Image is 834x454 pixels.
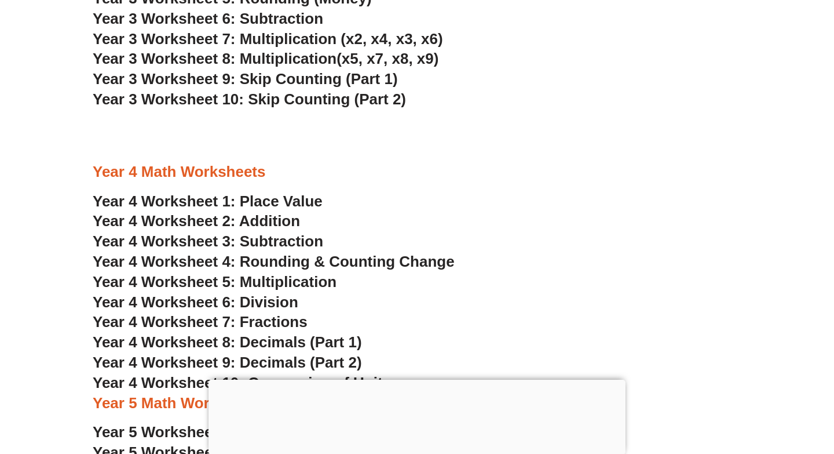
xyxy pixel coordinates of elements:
[93,212,300,230] a: Year 4 Worksheet 2: Addition
[93,10,323,27] a: Year 3 Worksheet 6: Subtraction
[209,380,625,452] iframe: Advertisement
[93,233,323,250] a: Year 4 Worksheet 3: Subtraction
[93,50,336,67] span: Year 3 Worksheet 8: Multiplication
[93,423,412,441] a: Year 5 Worksheet 1: Place Value & Rounding
[93,333,362,351] a: Year 4 Worksheet 8: Decimals (Part 1)
[93,162,741,182] h3: Year 4 Math Worksheets
[776,398,834,454] iframe: Chat Widget
[93,253,455,270] a: Year 4 Worksheet 4: Rounding & Counting Change
[93,374,383,391] a: Year 4 Worksheet 10: Conversion of Unit
[93,30,443,48] a: Year 3 Worksheet 7: Multiplication (x2, x4, x3, x6)
[93,50,438,67] a: Year 3 Worksheet 8: Multiplication(x5, x7, x8, x9)
[93,273,336,290] a: Year 4 Worksheet 5: Multiplication
[93,293,298,311] a: Year 4 Worksheet 6: Division
[93,313,308,330] a: Year 4 Worksheet 7: Fractions
[93,394,741,413] h3: Year 5 Math Worksheets
[93,354,362,371] a: Year 4 Worksheet 9: Decimals (Part 2)
[336,50,438,67] span: (x5, x7, x8, x9)
[93,193,323,210] a: Year 4 Worksheet 1: Place Value
[93,70,398,88] a: Year 3 Worksheet 9: Skip Counting (Part 1)
[93,90,406,108] a: Year 3 Worksheet 10: Skip Counting (Part 2)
